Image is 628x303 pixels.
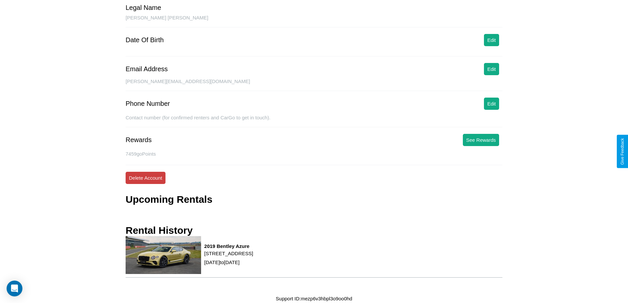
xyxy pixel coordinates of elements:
[126,15,502,27] div: [PERSON_NAME] [PERSON_NAME]
[126,4,161,12] div: Legal Name
[126,100,170,107] div: Phone Number
[463,134,499,146] button: See Rewards
[126,65,168,73] div: Email Address
[126,194,212,205] h3: Upcoming Rentals
[126,225,193,236] h3: Rental History
[126,78,502,91] div: [PERSON_NAME][EMAIL_ADDRESS][DOMAIN_NAME]
[126,136,152,144] div: Rewards
[276,294,352,303] p: Support ID: mezp6v3hbpl3o9oo0hd
[126,115,502,127] div: Contact number (for confirmed renters and CarGo to get in touch).
[204,249,253,258] p: [STREET_ADDRESS]
[126,236,201,274] img: rental
[7,281,22,296] div: Open Intercom Messenger
[126,36,164,44] div: Date Of Birth
[204,258,253,267] p: [DATE] to [DATE]
[484,98,499,110] button: Edit
[620,138,625,165] div: Give Feedback
[126,149,502,158] p: 7459 goPoints
[484,34,499,46] button: Edit
[126,172,165,184] button: Delete Account
[484,63,499,75] button: Edit
[204,243,253,249] h3: 2019 Bentley Azure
